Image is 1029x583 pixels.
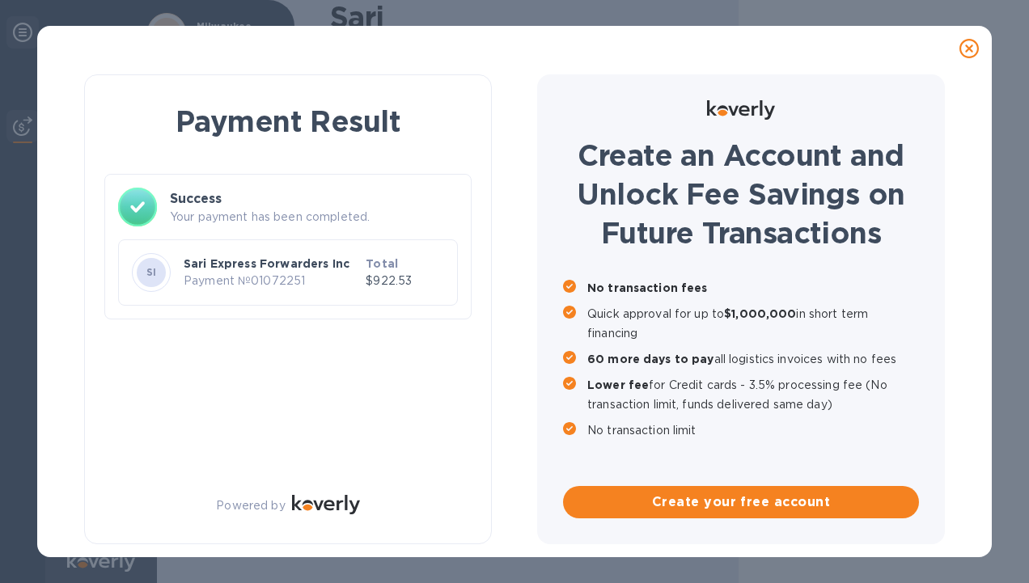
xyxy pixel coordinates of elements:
b: $1,000,000 [724,307,796,320]
span: Create your free account [576,492,906,512]
h1: Create an Account and Unlock Fee Savings on Future Transactions [563,136,919,252]
p: Sari Express Forwarders Inc [184,256,359,272]
b: Total [366,257,398,270]
b: Lower fee [587,378,649,391]
p: $922.53 [366,272,444,289]
b: 60 more days to pay [587,353,714,365]
p: Your payment has been completed. [170,209,458,226]
b: No transaction fees [587,281,708,294]
img: Logo [707,100,775,120]
p: Quick approval for up to in short term financing [587,304,919,343]
img: Logo [292,495,360,514]
p: for Credit cards - 3.5% processing fee (No transaction limit, funds delivered same day) [587,375,919,414]
p: Powered by [216,497,285,514]
b: SI [146,266,157,278]
p: No transaction limit [587,420,919,440]
h1: Payment Result [111,101,465,142]
button: Create your free account [563,486,919,518]
p: Payment № 01072251 [184,272,359,289]
h3: Success [170,189,458,209]
p: all logistics invoices with no fees [587,349,919,369]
